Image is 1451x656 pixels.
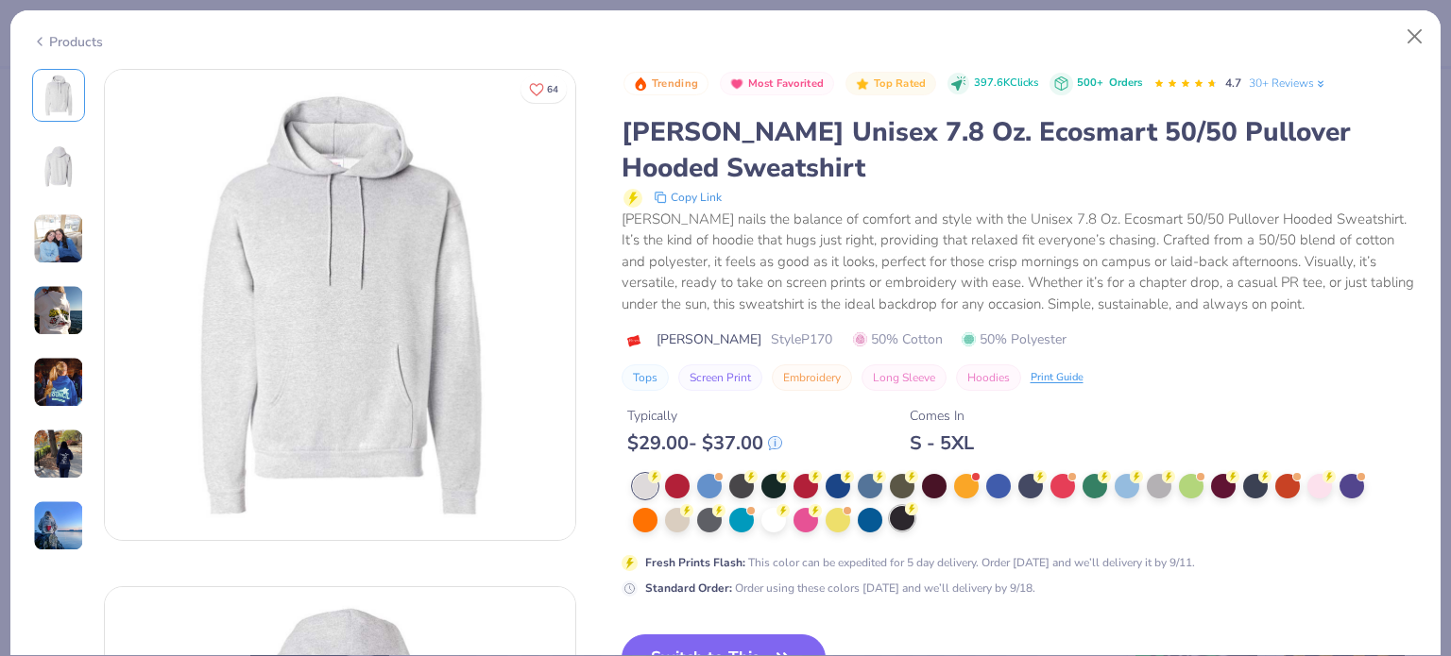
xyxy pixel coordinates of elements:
[36,144,81,190] img: Back
[622,333,647,348] img: brand logo
[521,76,567,103] button: Like
[874,78,927,89] span: Top Rated
[678,364,762,391] button: Screen Print
[1077,76,1142,92] div: 500+
[910,406,974,426] div: Comes In
[956,364,1021,391] button: Hoodies
[33,500,84,551] img: User generated content
[772,364,852,391] button: Embroidery
[855,76,870,92] img: Top Rated sort
[645,554,1195,571] div: This color can be expedited for 5 day delivery. Order [DATE] and we’ll delivery it by 9/11.
[1225,76,1241,91] span: 4.7
[1397,19,1433,55] button: Close
[1249,75,1327,92] a: 30+ Reviews
[974,76,1038,92] span: 397.6K Clicks
[33,285,84,336] img: User generated content
[105,70,575,540] img: Front
[33,213,84,264] img: User generated content
[622,114,1420,186] div: [PERSON_NAME] Unisex 7.8 Oz. Ecosmart 50/50 Pullover Hooded Sweatshirt
[622,209,1420,315] div: [PERSON_NAME] nails the balance of comfort and style with the Unisex 7.8 Oz. Ecosmart 50/50 Pullo...
[645,555,745,570] strong: Fresh Prints Flash :
[771,329,832,349] span: Style P170
[627,431,782,455] div: $ 29.00 - $ 37.00
[729,76,744,92] img: Most Favorited sort
[853,329,943,349] span: 50% Cotton
[33,357,84,408] img: User generated content
[645,580,1035,597] div: Order using these colors [DATE] and we’ll delivery by 9/18.
[648,186,727,209] button: copy to clipboard
[748,78,824,89] span: Most Favorited
[32,32,103,52] div: Products
[1109,76,1142,90] span: Orders
[862,364,947,391] button: Long Sleeve
[633,76,648,92] img: Trending sort
[1153,69,1218,99] div: 4.7 Stars
[720,72,834,96] button: Badge Button
[910,431,974,455] div: S - 5XL
[652,78,698,89] span: Trending
[627,406,782,426] div: Typically
[622,364,669,391] button: Tops
[845,72,936,96] button: Badge Button
[1031,370,1084,386] div: Print Guide
[36,73,81,118] img: Front
[657,329,761,349] span: [PERSON_NAME]
[547,85,558,94] span: 64
[623,72,708,96] button: Badge Button
[645,580,732,596] strong: Standard Order :
[33,429,84,479] img: User generated content
[962,329,1067,349] span: 50% Polyester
